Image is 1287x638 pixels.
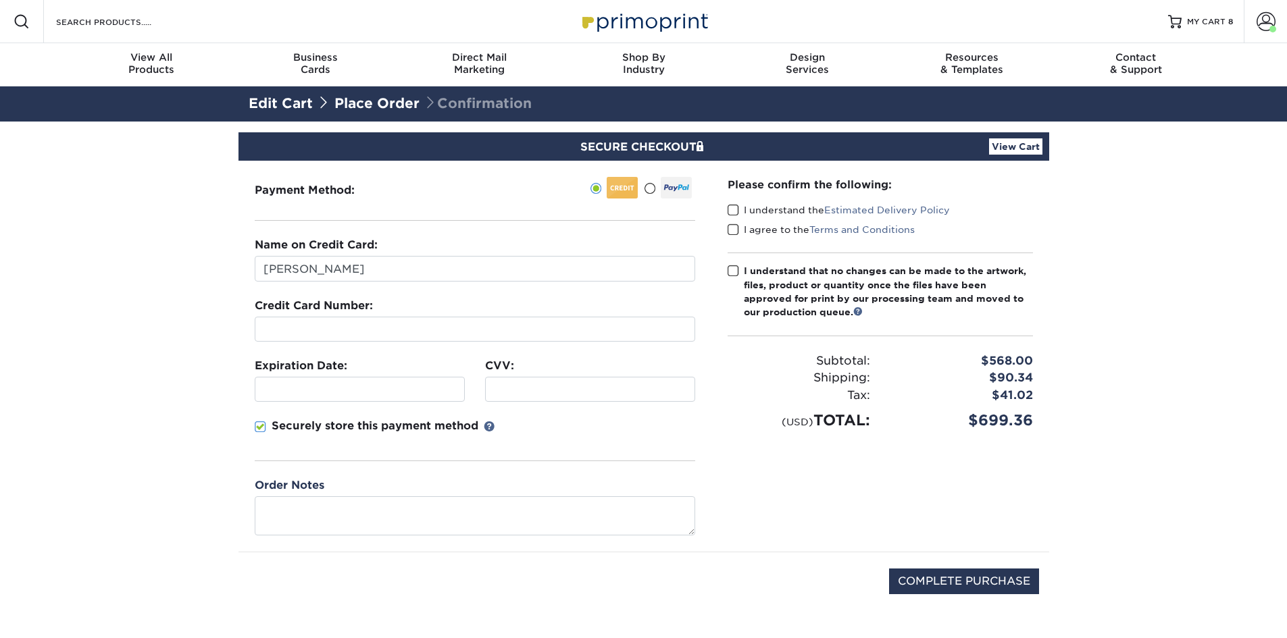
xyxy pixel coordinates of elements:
[717,352,880,370] div: Subtotal:
[989,138,1042,155] a: View Cart
[397,51,561,63] span: Direct Mail
[255,184,388,196] h3: Payment Method:
[580,140,707,153] span: SECURE CHECKOUT
[1228,17,1233,26] span: 8
[561,51,726,63] span: Shop By
[726,51,890,63] span: Design
[249,95,313,111] a: Edit Cart
[726,43,890,86] a: DesignServices
[726,51,890,76] div: Services
[70,51,234,63] span: View All
[397,51,561,76] div: Marketing
[728,177,1033,192] div: Please confirm the following:
[255,477,324,494] label: Order Notes
[55,14,186,30] input: SEARCH PRODUCTS.....
[717,409,880,431] div: TOTAL:
[1054,43,1218,86] a: Contact& Support
[576,7,711,36] img: Primoprint
[561,43,726,86] a: Shop ByIndustry
[1054,51,1218,63] span: Contact
[890,43,1054,86] a: Resources& Templates
[334,95,420,111] a: Place Order
[824,205,950,215] a: Estimated Delivery Policy
[261,383,459,396] iframe: Secure payment input frame
[890,51,1054,76] div: & Templates
[70,43,234,86] a: View AllProducts
[880,409,1043,431] div: $699.36
[717,369,880,387] div: Shipping:
[717,387,880,404] div: Tax:
[728,223,915,236] label: I agree to the
[491,383,689,396] iframe: Secure payment input frame
[809,224,915,235] a: Terms and Conditions
[890,51,1054,63] span: Resources
[728,203,950,217] label: I understand the
[880,369,1043,387] div: $90.34
[255,358,347,374] label: Expiration Date:
[397,43,561,86] a: Direct MailMarketing
[233,51,397,76] div: Cards
[255,237,378,253] label: Name on Credit Card:
[744,264,1033,319] div: I understand that no changes can be made to the artwork, files, product or quantity once the file...
[880,352,1043,370] div: $568.00
[233,43,397,86] a: BusinessCards
[485,358,514,374] label: CVV:
[70,51,234,76] div: Products
[880,387,1043,404] div: $41.02
[561,51,726,76] div: Industry
[261,323,689,336] iframe: Secure payment input frame
[272,418,478,434] p: Securely store this payment method
[255,298,373,314] label: Credit Card Number:
[255,256,695,282] input: First & Last Name
[889,568,1039,594] input: COMPLETE PURCHASE
[782,416,813,427] small: (USD)
[1054,51,1218,76] div: & Support
[424,95,532,111] span: Confirmation
[233,51,397,63] span: Business
[1187,16,1226,28] span: MY CART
